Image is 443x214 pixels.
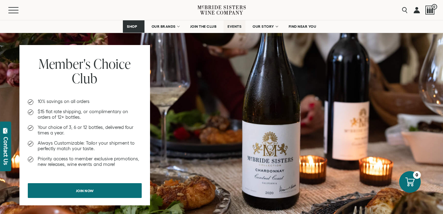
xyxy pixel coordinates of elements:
[123,20,144,33] a: SHOP
[148,20,183,33] a: OUR BRANDS
[152,24,176,29] span: OUR BRANDS
[413,171,421,179] div: 0
[39,55,91,73] span: Member's
[3,137,9,165] div: Contact Us
[94,55,131,73] span: Choice
[190,24,217,29] span: JOIN THE CLUB
[28,109,142,120] li: $15 flat rate shipping, or complimentary on orders of 12+ bottles.
[249,20,282,33] a: OUR STORY
[285,20,320,33] a: FIND NEAR YOU
[224,20,245,33] a: EVENTS
[28,125,142,136] li: Your choice of 3, 6 or 12 bottles, delivered four times a year.
[186,20,221,33] a: JOIN THE CLUB
[253,24,274,29] span: OUR STORY
[432,4,437,10] span: 0
[8,7,31,13] button: Mobile Menu Trigger
[65,185,105,197] span: Join now
[127,24,137,29] span: SHOP
[28,156,142,167] li: Priority access to member exclusive promotions, new releases, wine events and more!
[28,99,142,104] li: 10% savings on all orders
[72,69,97,87] span: Club
[28,140,142,151] li: Always Customizable: Tailor your shipment to perfectly match your taste.
[228,24,241,29] span: EVENTS
[28,183,142,198] a: Join now
[289,24,316,29] span: FIND NEAR YOU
